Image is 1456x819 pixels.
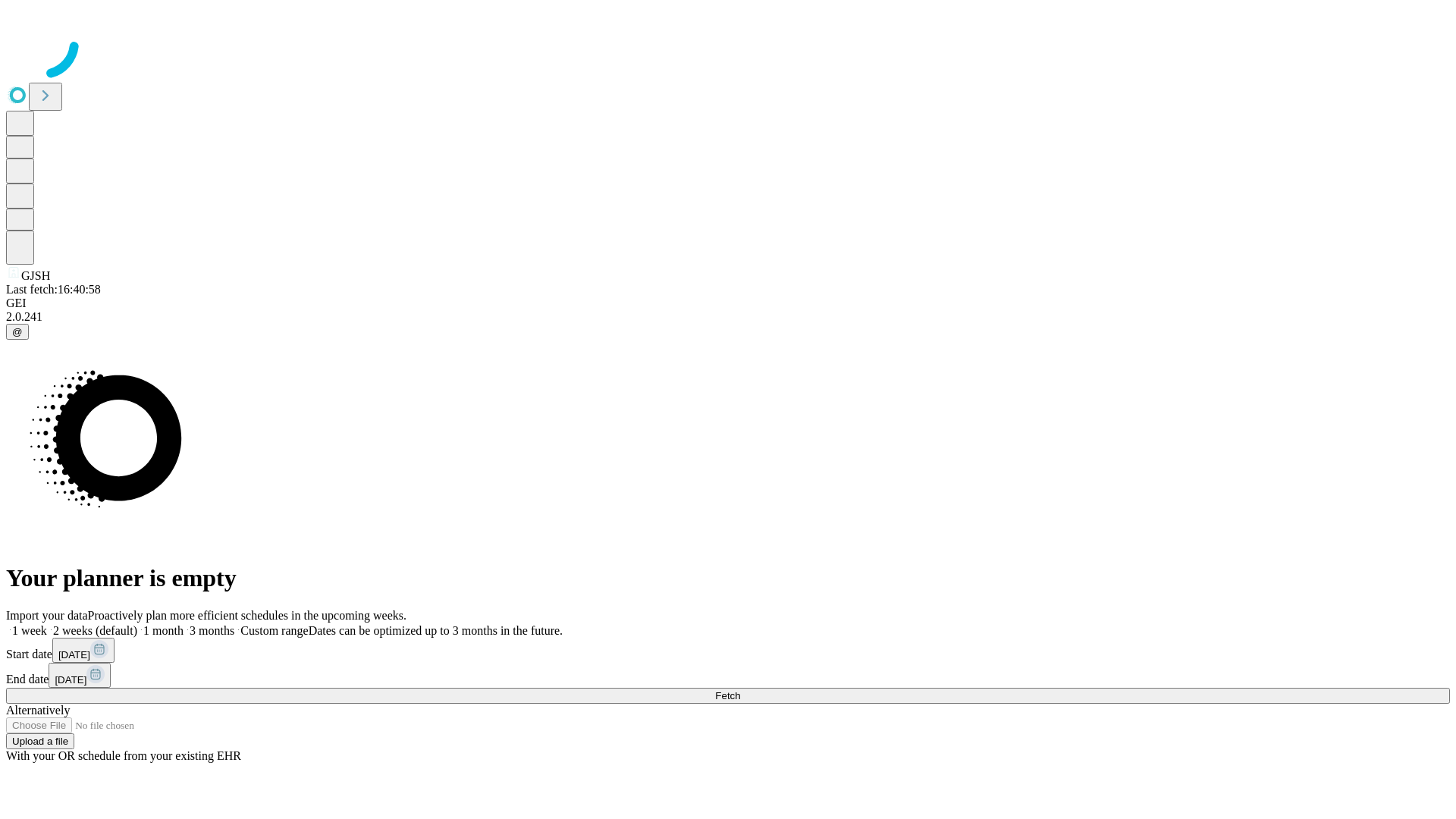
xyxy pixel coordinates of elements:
[6,564,1450,592] h1: Your planner is empty
[6,324,29,340] button: @
[88,609,406,622] span: Proactively plan more efficient schedules in the upcoming weeks.
[6,609,88,622] span: Import your data
[309,624,563,637] span: Dates can be optimized up to 3 months in the future.
[58,649,90,661] span: [DATE]
[6,297,1450,310] div: GEI
[6,283,101,296] span: Last fetch: 16:40:58
[715,690,740,701] span: Fetch
[6,688,1450,704] button: Fetch
[6,310,1450,324] div: 2.0.241
[6,704,70,717] span: Alternatively
[6,638,1450,663] div: Start date
[190,624,234,637] span: 3 months
[55,674,86,686] span: [DATE]
[143,624,184,637] span: 1 month
[21,269,50,282] span: GJSH
[53,624,137,637] span: 2 weeks (default)
[12,326,23,337] span: @
[6,733,74,749] button: Upload a file
[6,663,1450,688] div: End date
[240,624,308,637] span: Custom range
[6,749,241,762] span: With your OR schedule from your existing EHR
[12,624,47,637] span: 1 week
[49,663,111,688] button: [DATE]
[52,638,115,663] button: [DATE]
